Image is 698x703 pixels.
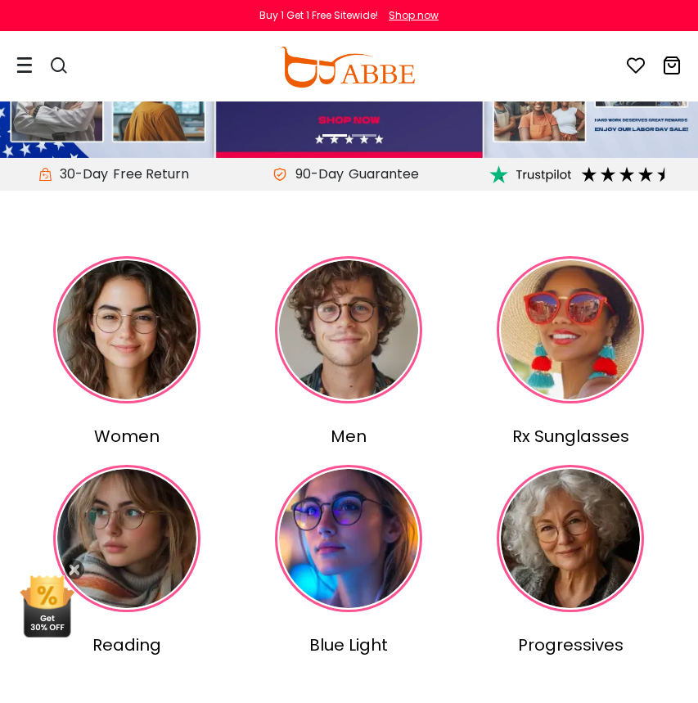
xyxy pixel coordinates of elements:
[344,164,424,184] div: Guarantee
[463,633,678,657] div: Progressives
[241,633,457,657] div: Blue Light
[53,256,200,403] img: Women
[259,8,378,23] div: Buy 1 Get 1 Free Sitewide!
[20,424,235,448] div: Women
[108,164,194,184] div: Free Return
[20,256,235,448] a: Women
[241,465,457,657] a: Blue Light
[16,572,78,638] img: mini welcome offer
[275,465,422,612] img: Blue Light
[497,465,644,612] img: Progressives
[381,8,439,22] a: Shop now
[389,8,439,23] div: Shop now
[463,424,678,448] div: Rx Sunglasses
[241,424,457,448] div: Men
[275,256,422,403] img: Men
[497,256,644,403] img: Rx Sunglasses
[52,164,108,184] span: 30-Day
[280,47,414,88] img: abbeglasses.com
[20,633,235,657] div: Reading
[241,256,457,448] a: Men
[287,164,344,184] span: 90-Day
[53,465,200,612] img: Reading
[20,465,235,657] a: Reading
[463,256,678,448] a: Rx Sunglasses
[463,465,678,657] a: Progressives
